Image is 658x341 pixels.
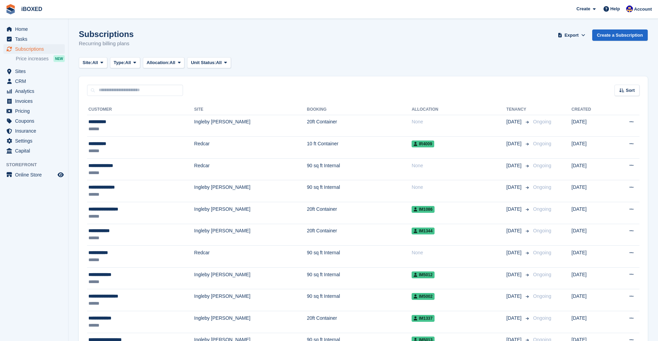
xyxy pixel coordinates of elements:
[170,59,175,66] span: All
[307,202,412,224] td: 20ft Container
[114,59,125,66] span: Type:
[533,315,551,321] span: Ongoing
[412,162,506,169] div: None
[15,86,56,96] span: Analytics
[533,184,551,190] span: Ongoing
[412,315,435,322] span: IM1337
[125,59,131,66] span: All
[572,115,611,137] td: [DATE]
[307,289,412,311] td: 90 sq ft Internal
[3,126,65,136] a: menu
[533,141,551,146] span: Ongoing
[3,170,65,180] a: menu
[16,55,65,62] a: Price increases NEW
[507,162,523,169] span: [DATE]
[533,293,551,299] span: Ongoing
[307,104,412,115] th: Booking
[572,289,611,311] td: [DATE]
[6,161,68,168] span: Storefront
[194,104,307,115] th: Site
[572,104,611,115] th: Created
[572,158,611,180] td: [DATE]
[15,136,56,146] span: Settings
[507,315,523,322] span: [DATE]
[53,55,65,62] div: NEW
[3,76,65,86] a: menu
[507,293,523,300] span: [DATE]
[533,206,551,212] span: Ongoing
[15,66,56,76] span: Sites
[576,5,590,12] span: Create
[79,40,134,48] p: Recurring billing plans
[572,180,611,202] td: [DATE]
[557,29,587,41] button: Export
[507,184,523,191] span: [DATE]
[110,57,140,69] button: Type: All
[507,104,531,115] th: Tenancy
[194,289,307,311] td: Ingleby [PERSON_NAME]
[412,293,435,300] span: IM5002
[79,29,134,39] h1: Subscriptions
[15,126,56,136] span: Insurance
[572,311,611,333] td: [DATE]
[572,267,611,289] td: [DATE]
[626,87,635,94] span: Sort
[3,136,65,146] a: menu
[15,24,56,34] span: Home
[533,119,551,124] span: Ongoing
[307,158,412,180] td: 90 sq ft Internal
[564,32,578,39] span: Export
[507,140,523,147] span: [DATE]
[3,116,65,126] a: menu
[15,96,56,106] span: Invoices
[147,59,170,66] span: Allocation:
[412,104,506,115] th: Allocation
[187,57,231,69] button: Unit Status: All
[610,5,620,12] span: Help
[3,34,65,44] a: menu
[92,59,98,66] span: All
[194,224,307,246] td: Ingleby [PERSON_NAME]
[412,184,506,191] div: None
[194,311,307,333] td: Ingleby [PERSON_NAME]
[3,86,65,96] a: menu
[194,202,307,224] td: Ingleby [PERSON_NAME]
[626,5,633,12] img: Noor Rashid
[412,228,435,234] span: IM1344
[572,137,611,159] td: [DATE]
[572,202,611,224] td: [DATE]
[15,106,56,116] span: Pricing
[143,57,185,69] button: Allocation: All
[634,6,652,13] span: Account
[3,66,65,76] a: menu
[15,170,56,180] span: Online Store
[533,228,551,233] span: Ongoing
[216,59,222,66] span: All
[507,249,523,256] span: [DATE]
[194,180,307,202] td: Ingleby [PERSON_NAME]
[572,224,611,246] td: [DATE]
[19,3,45,15] a: iBOXED
[307,267,412,289] td: 90 sq ft Internal
[15,76,56,86] span: CRM
[3,96,65,106] a: menu
[307,224,412,246] td: 20ft Container
[15,44,56,54] span: Subscriptions
[572,246,611,268] td: [DATE]
[16,56,49,62] span: Price increases
[412,141,434,147] span: IR4009
[87,104,194,115] th: Customer
[15,116,56,126] span: Coupons
[3,24,65,34] a: menu
[592,29,648,41] a: Create a Subscription
[194,158,307,180] td: Redcar
[194,115,307,137] td: Ingleby [PERSON_NAME]
[307,115,412,137] td: 20ft Container
[3,146,65,156] a: menu
[3,106,65,116] a: menu
[15,34,56,44] span: Tasks
[194,267,307,289] td: Ingleby [PERSON_NAME]
[507,206,523,213] span: [DATE]
[3,44,65,54] a: menu
[412,206,435,213] span: IM1086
